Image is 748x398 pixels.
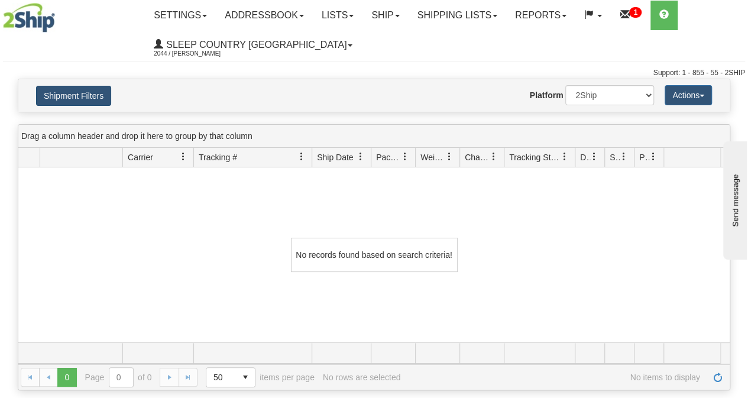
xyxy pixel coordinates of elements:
span: Charge [465,151,490,163]
div: Support: 1 - 855 - 55 - 2SHIP [3,68,745,78]
a: Charge filter column settings [484,147,504,167]
span: Delivery Status [580,151,590,163]
div: grid grouping header [18,125,730,148]
label: Platform [530,89,564,101]
a: Ship [362,1,408,30]
span: select [236,368,255,387]
a: Ship Date filter column settings [351,147,371,167]
span: items per page [206,367,315,387]
div: No rows are selected [323,373,401,382]
a: Refresh [708,368,727,387]
a: 1 [611,1,650,30]
a: Addressbook [216,1,313,30]
img: logo2044.jpg [3,3,55,33]
span: Page sizes drop down [206,367,255,387]
a: Packages filter column settings [395,147,415,167]
span: Tracking Status [509,151,561,163]
button: Actions [665,85,712,105]
a: Weight filter column settings [439,147,459,167]
span: Page of 0 [85,367,152,387]
span: Packages [376,151,401,163]
div: Send message [9,10,109,19]
span: Pickup Status [639,151,649,163]
button: Shipment Filters [36,86,111,106]
span: Sleep Country [GEOGRAPHIC_DATA] [163,40,347,50]
a: Settings [145,1,216,30]
span: Page 0 [57,368,76,387]
a: Shipment Issues filter column settings [614,147,634,167]
span: Shipment Issues [610,151,620,163]
a: Sleep Country [GEOGRAPHIC_DATA] 2044 / [PERSON_NAME] [145,30,361,60]
iframe: chat widget [721,138,747,259]
span: Carrier [128,151,153,163]
a: Tracking Status filter column settings [555,147,575,167]
a: Lists [313,1,362,30]
span: Tracking # [199,151,237,163]
span: 2044 / [PERSON_NAME] [154,48,242,60]
span: 50 [213,371,229,383]
sup: 1 [629,7,642,18]
span: Ship Date [317,151,353,163]
a: Reports [506,1,575,30]
a: Shipping lists [409,1,506,30]
a: Carrier filter column settings [173,147,193,167]
a: Tracking # filter column settings [292,147,312,167]
a: Pickup Status filter column settings [643,147,663,167]
a: Delivery Status filter column settings [584,147,604,167]
span: Weight [420,151,445,163]
div: No records found based on search criteria! [291,238,458,272]
span: No items to display [409,373,700,382]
